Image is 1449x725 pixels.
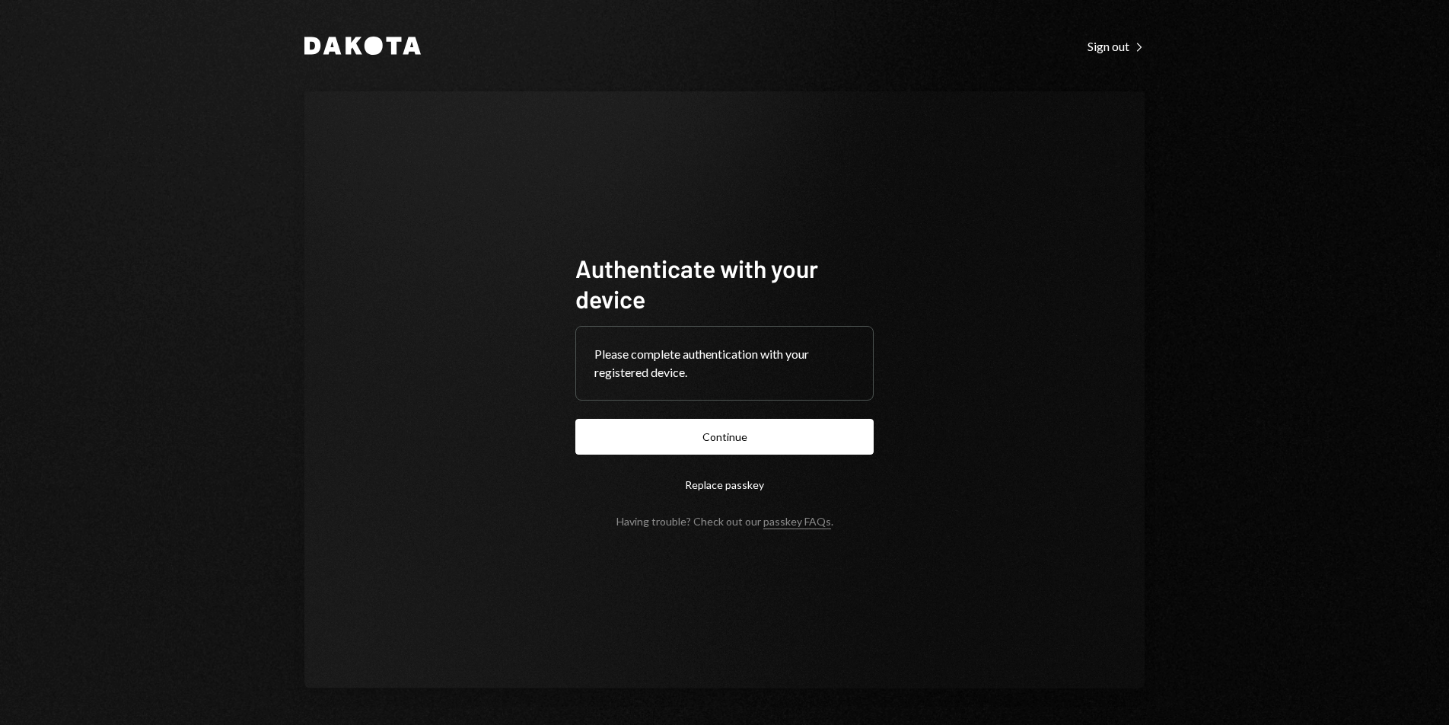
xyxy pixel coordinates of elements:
[1088,37,1145,54] a: Sign out
[594,345,855,382] div: Please complete authentication with your registered device.
[763,515,831,529] a: passkey FAQs
[575,467,874,503] button: Replace passkey
[616,515,833,528] div: Having trouble? Check out our .
[575,253,874,314] h1: Authenticate with your device
[1088,39,1145,54] div: Sign out
[575,419,874,455] button: Continue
